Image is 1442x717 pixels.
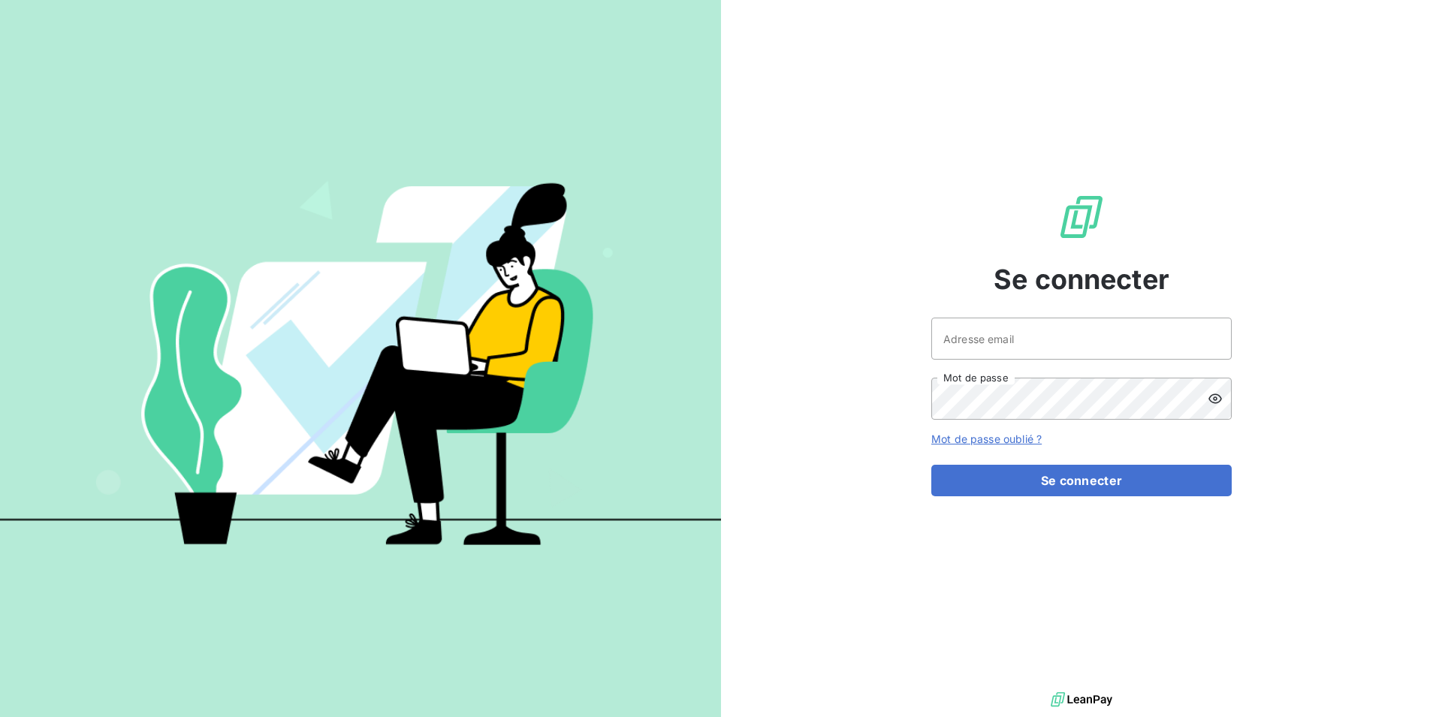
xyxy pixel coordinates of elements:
[931,432,1042,445] a: Mot de passe oublié ?
[1051,688,1112,711] img: logo
[1057,193,1106,241] img: Logo LeanPay
[931,465,1232,496] button: Se connecter
[994,259,1169,300] span: Se connecter
[931,318,1232,360] input: placeholder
